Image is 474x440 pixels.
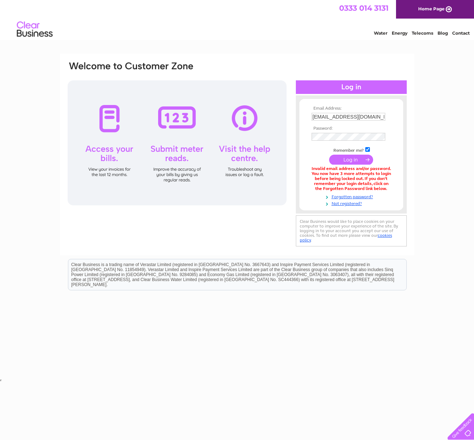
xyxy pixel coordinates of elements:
div: Clear Business is a trading name of Verastar Limited (registered in [GEOGRAPHIC_DATA] No. 3667643... [68,4,406,35]
a: cookies policy [300,233,392,242]
a: Blog [438,30,448,36]
td: Remember me? [310,146,393,153]
a: Not registered? [312,200,393,206]
th: Password: [310,126,393,131]
div: Clear Business would like to place cookies on your computer to improve your experience of the sit... [296,215,407,246]
a: Contact [452,30,470,36]
a: Energy [392,30,407,36]
a: Forgotten password? [312,193,393,200]
a: 0333 014 3131 [339,4,389,12]
input: Submit [329,155,373,165]
a: Water [374,30,387,36]
img: logo.png [16,19,53,40]
div: Invalid email address and/or password. You now have 3 more attempts to login before being locked ... [312,166,391,191]
a: Telecoms [412,30,433,36]
th: Email Address: [310,106,393,111]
